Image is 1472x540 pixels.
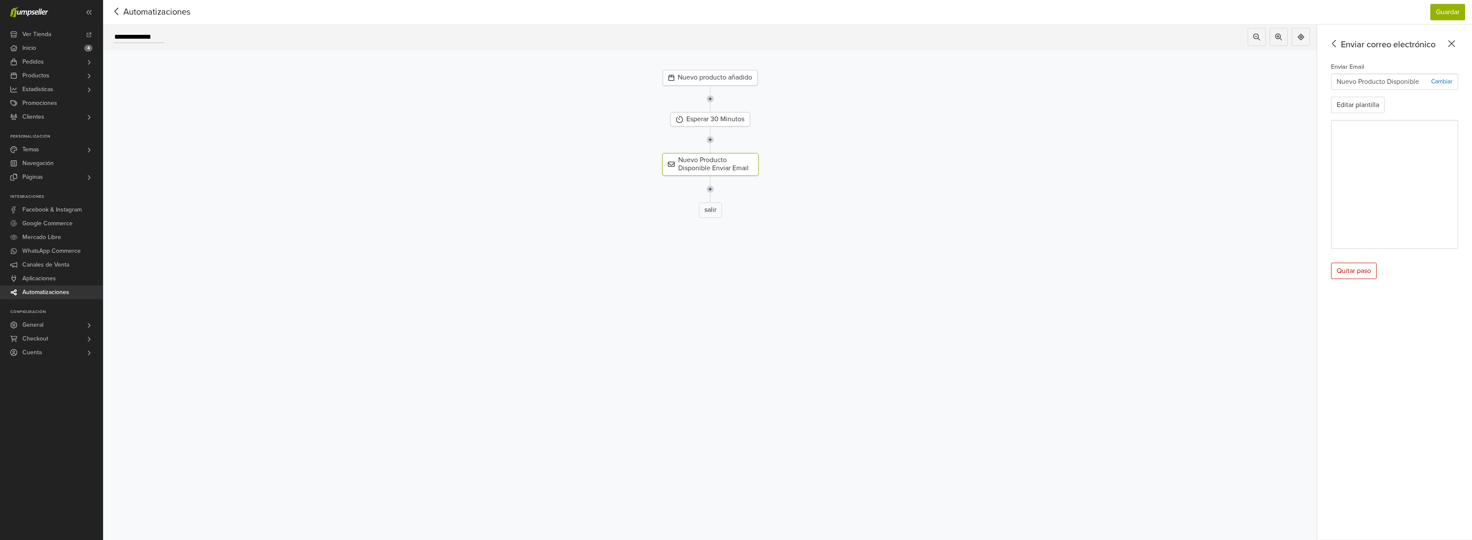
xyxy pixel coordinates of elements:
p: Configuración [10,310,103,315]
span: Navegación [22,156,54,170]
span: Ver Tienda [22,28,51,41]
label: Enviar Email [1331,62,1364,72]
div: Quitar paso [1331,263,1377,279]
img: line-7960e5f4d2b50ad2986e.svg [707,176,714,202]
iframe: Nuevo Producto Disponible [1331,120,1458,249]
p: Personalización [10,134,103,139]
button: Editar plantilla [1331,97,1385,113]
span: Cuenta [22,346,42,359]
span: Páginas [22,170,43,184]
img: line-7960e5f4d2b50ad2986e.svg [707,86,714,112]
img: line-7960e5f4d2b50ad2986e.svg [707,126,714,153]
span: Automatizaciones [110,6,177,18]
div: Enviar correo electrónico [1328,38,1458,51]
span: Facebook & Instagram [22,203,82,217]
span: Pedidos [22,55,44,69]
span: Checkout [22,332,48,346]
span: WhatsApp Commerce [22,244,81,258]
span: Google Commerce [22,217,73,230]
span: Clientes [22,110,44,124]
span: Aplicaciones [22,272,56,285]
span: Automatizaciones [22,285,69,299]
span: Estadísticas [22,83,53,96]
span: General [22,318,43,332]
div: salir [699,202,722,218]
span: Promociones [22,96,57,110]
div: Nuevo producto añadido [663,70,758,86]
span: Inicio [22,41,36,55]
span: Mercado Libre [22,230,61,244]
p: Integraciones [10,194,103,199]
p: Cambiar [1431,77,1453,86]
div: Nuevo Producto Disponible Enviar Email [662,153,759,175]
span: Canales de Venta [22,258,69,272]
div: Esperar 30 Minutos [670,112,750,126]
p: Nuevo Producto Disponible [1337,77,1419,87]
span: 4 [84,45,92,52]
span: Temas [22,143,39,156]
button: Guardar [1430,4,1465,20]
span: Productos [22,69,49,83]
